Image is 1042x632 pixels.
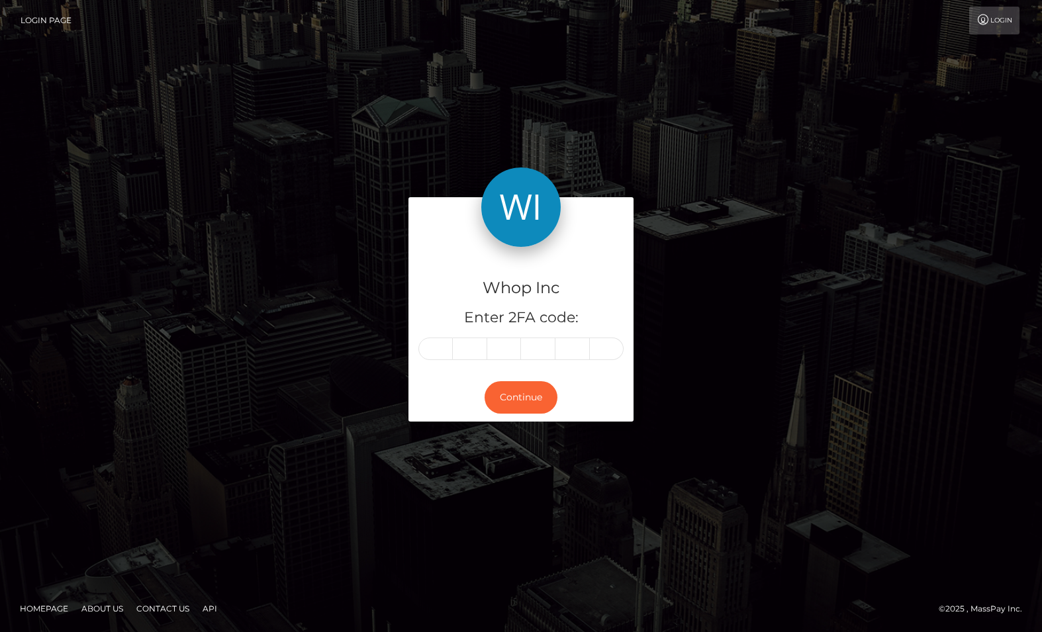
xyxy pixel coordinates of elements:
[15,598,73,619] a: Homepage
[485,381,557,414] button: Continue
[418,308,624,328] h5: Enter 2FA code:
[197,598,222,619] a: API
[76,598,128,619] a: About Us
[969,7,1019,34] a: Login
[939,602,1032,616] div: © 2025 , MassPay Inc.
[131,598,195,619] a: Contact Us
[481,167,561,247] img: Whop Inc
[21,7,71,34] a: Login Page
[418,277,624,300] h4: Whop Inc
